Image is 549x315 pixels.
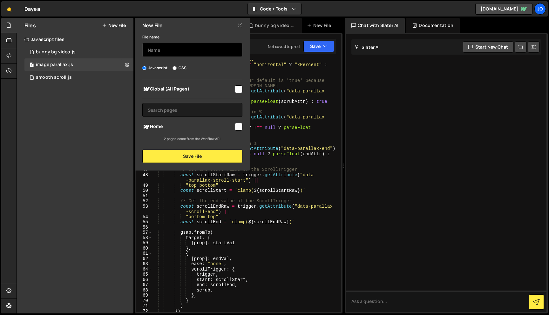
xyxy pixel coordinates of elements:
[255,22,294,29] div: bunny bg video.js
[136,198,152,204] div: 52
[136,188,152,193] div: 50
[142,103,242,117] input: Search pages
[102,23,126,28] button: New File
[24,5,40,13] div: Dayea
[534,3,546,15] a: Jo
[136,261,152,267] div: 63
[142,66,146,70] input: Javascript
[248,3,301,15] button: Code + Tools
[136,288,152,293] div: 68
[136,298,152,304] div: 70
[463,41,513,53] button: Start new chat
[142,43,242,57] input: Name
[136,246,152,251] div: 60
[136,183,152,188] div: 49
[142,123,234,131] span: Home
[136,267,152,272] div: 64
[142,85,234,93] span: Global (All Pages)
[268,44,300,49] div: Not saved to prod
[136,193,152,199] div: 51
[303,41,334,52] button: Save
[136,251,152,256] div: 61
[164,137,220,141] small: 2 pages come from the Webflow API
[136,235,152,241] div: 58
[136,172,152,183] div: 48
[307,22,334,29] div: New File
[36,62,73,68] div: image parallax.js
[136,272,152,277] div: 65
[406,18,460,33] div: Documentation
[142,22,163,29] h2: New File
[475,3,532,15] a: [DOMAIN_NAME]
[136,214,152,220] div: 54
[136,256,152,262] div: 62
[36,49,76,55] div: bunny bg video.js
[24,58,133,71] div: 17407/48517.js
[136,303,152,309] div: 71
[136,230,152,235] div: 57
[24,22,36,29] h2: Files
[355,44,380,50] h2: Slater AI
[173,65,186,71] label: CSS
[1,1,17,17] a: 🤙
[136,204,152,214] div: 53
[17,33,133,46] div: Javascript files
[136,277,152,283] div: 66
[173,66,177,70] input: CSS
[142,65,168,71] label: Javascript
[136,219,152,225] div: 55
[136,309,152,314] div: 72
[345,18,405,33] div: Chat with Slater AI
[136,225,152,230] div: 56
[24,46,133,58] div: 17407/48510.js
[36,75,72,80] div: smooth scroll.js
[142,34,159,40] label: File name
[136,293,152,298] div: 69
[30,63,34,68] span: 1
[136,240,152,246] div: 59
[24,71,133,84] div: 17407/48516.js
[136,282,152,288] div: 67
[142,150,242,163] button: Save File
